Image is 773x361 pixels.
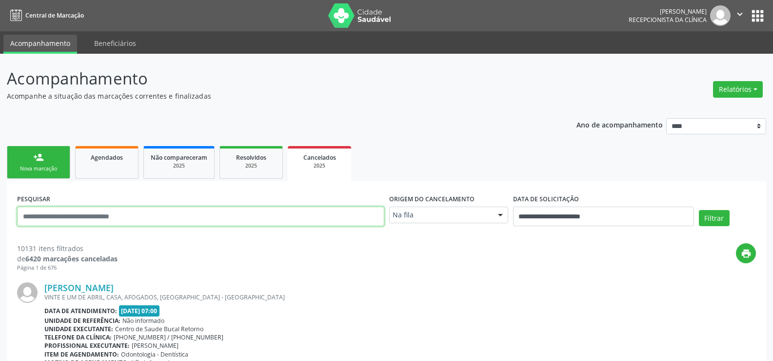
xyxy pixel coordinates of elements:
b: Unidade executante: [44,325,113,333]
a: Acompanhamento [3,35,77,54]
label: Origem do cancelamento [389,191,475,207]
label: PESQUISAR [17,191,50,207]
i:  [734,9,745,20]
div: Nova marcação [14,165,63,172]
button: Relatórios [713,81,763,98]
b: Profissional executante: [44,341,130,350]
a: [PERSON_NAME] [44,282,114,293]
span: Recepcionista da clínica [629,16,707,24]
div: 2025 [151,162,207,170]
div: de [17,254,118,264]
div: 2025 [295,162,344,170]
span: Odontologia - Dentística [121,350,188,359]
span: Resolvidos [236,153,266,162]
a: Central de Marcação [7,7,84,23]
div: VINTE E UM DE ABRIL, CASA, AFOGADOS, [GEOGRAPHIC_DATA] - [GEOGRAPHIC_DATA] [44,293,756,301]
div: person_add [33,152,44,163]
div: 2025 [227,162,276,170]
span: Na fila [393,210,488,220]
div: [PERSON_NAME] [629,7,707,16]
span: Cancelados [303,153,336,162]
b: Data de atendimento: [44,307,117,315]
button: print [736,243,756,263]
strong: 6420 marcações canceladas [25,254,118,263]
b: Telefone da clínica: [44,333,112,341]
span: [PERSON_NAME] [132,341,178,350]
b: Unidade de referência: [44,317,120,325]
div: 10131 itens filtrados [17,243,118,254]
i: print [741,248,752,259]
img: img [710,5,731,26]
button:  [731,5,749,26]
b: Item de agendamento: [44,350,119,359]
label: DATA DE SOLICITAÇÃO [513,191,579,207]
div: Página 1 de 676 [17,264,118,272]
span: Centro de Saude Bucal Retorno [115,325,203,333]
button: apps [749,7,766,24]
p: Ano de acompanhamento [576,118,663,130]
img: img [17,282,38,303]
span: [PHONE_NUMBER] / [PHONE_NUMBER] [114,333,223,341]
span: Não compareceram [151,153,207,162]
span: [DATE] 07:00 [119,305,160,317]
p: Acompanhamento [7,66,538,91]
button: Filtrar [699,210,730,227]
a: Beneficiários [87,35,143,52]
span: Agendados [91,153,123,162]
span: Não informado [122,317,164,325]
span: Central de Marcação [25,11,84,20]
p: Acompanhe a situação das marcações correntes e finalizadas [7,91,538,101]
